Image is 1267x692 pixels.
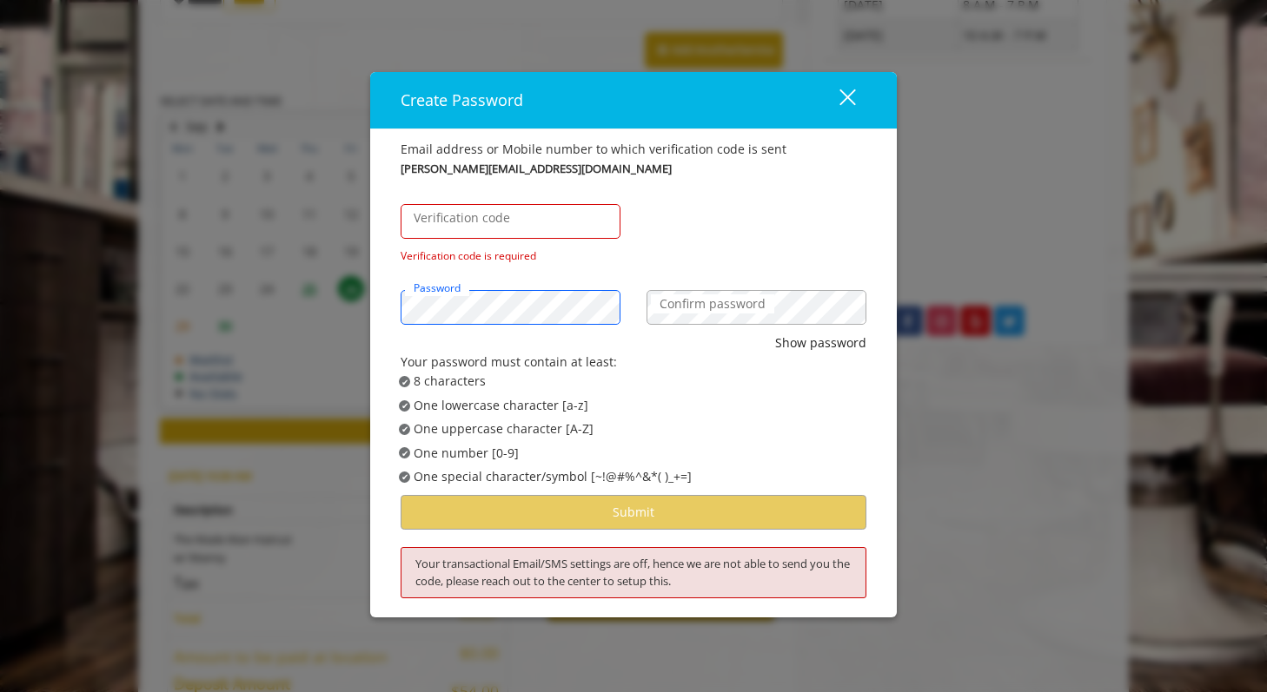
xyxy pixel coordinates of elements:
[401,160,672,178] b: [PERSON_NAME][EMAIL_ADDRESS][DOMAIN_NAME]
[401,204,620,239] input: Verification code
[414,419,594,438] span: One uppercase character [A-Z]
[401,89,523,110] span: Create Password
[401,422,408,436] span: ✔
[401,495,866,529] button: Submit
[647,290,866,325] input: Confirm password
[775,333,866,353] button: Show password
[414,467,692,486] span: One special character/symbol [~!@#%^&*( )_+=]
[401,470,408,484] span: ✔
[651,294,774,313] label: Confirm password
[401,353,866,372] div: Your password must contain at least:
[401,399,408,412] span: ✔
[405,280,469,296] label: Password
[401,446,408,460] span: ✔
[807,82,866,118] button: close dialog
[414,444,519,463] span: One number [0-9]
[401,247,620,264] div: Verification code is required
[405,208,519,227] label: Verification code
[401,375,408,389] span: ✔
[414,396,588,415] span: One lowercase character [a-z]
[819,88,854,114] div: close dialog
[414,372,486,391] span: 8 characters
[401,290,620,325] input: Password
[401,140,866,159] div: Email address or Mobile number to which verification code is sent
[401,547,866,599] div: Your transactional Email/SMS settings are off, hence we are not able to send you the code, please...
